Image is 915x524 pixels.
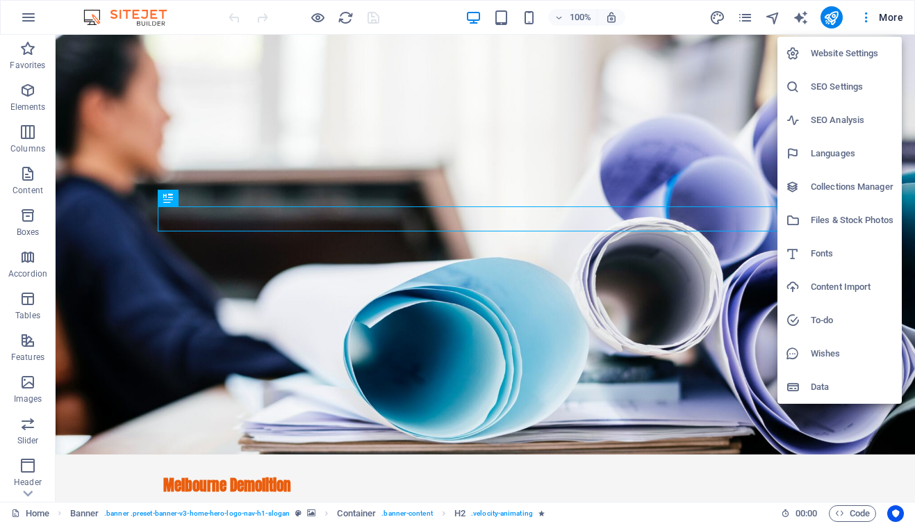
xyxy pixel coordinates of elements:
[811,345,893,362] h6: Wishes
[811,245,893,262] h6: Fonts
[811,112,893,129] h6: SEO Analysis
[811,312,893,329] h6: To-do
[811,379,893,395] h6: Data
[811,279,893,295] h6: Content Import
[811,79,893,95] h6: SEO Settings
[811,212,893,229] h6: Files & Stock Photos
[811,145,893,162] h6: Languages
[811,179,893,195] h6: Collections Manager
[811,45,893,62] h6: Website Settings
